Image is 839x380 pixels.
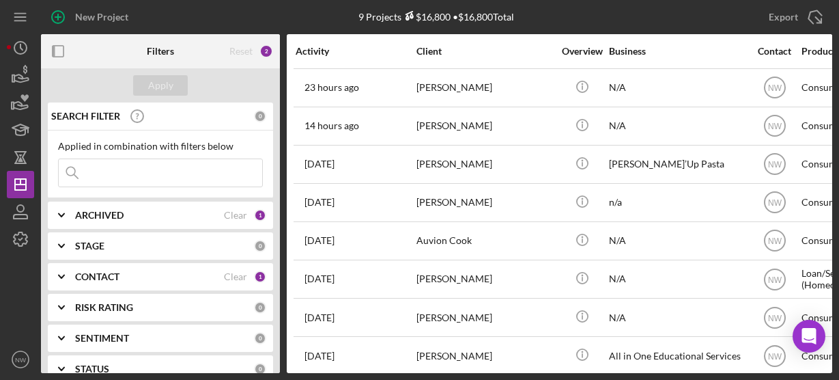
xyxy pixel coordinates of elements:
time: 2025-09-03 15:01 [304,312,335,323]
div: Apply [148,75,173,96]
div: [PERSON_NAME] [416,70,553,106]
div: Export [769,3,798,31]
div: Clear [224,210,247,221]
button: New Project [41,3,142,31]
time: 2025-09-04 18:52 [304,197,335,208]
time: 2025-09-08 20:56 [304,273,335,284]
b: STAGE [75,241,104,252]
div: n/a [609,185,745,221]
div: 0 [254,363,266,375]
time: 2025-08-21 22:48 [304,351,335,362]
div: 0 [254,332,266,344]
div: N/A [609,299,745,336]
button: Export [755,3,832,31]
div: Overview [556,46,608,57]
div: 0 [254,301,266,314]
div: [PERSON_NAME]’Up Pasta [609,146,745,182]
text: NW [768,236,782,246]
b: CONTACT [75,271,119,282]
text: NW [768,351,782,361]
b: SENTIMENT [75,333,129,344]
div: Applied in combination with filters below [58,141,263,152]
b: SEARCH FILTER [51,111,120,122]
div: Open Intercom Messenger [793,320,825,353]
div: [PERSON_NAME] [416,338,553,374]
text: NW [768,275,782,284]
text: NW [768,160,782,169]
b: ARCHIVED [75,210,124,221]
button: NW [7,346,34,373]
div: 1 [254,209,266,221]
div: Clear [224,271,247,282]
div: 0 [254,240,266,252]
div: N/A [609,70,745,106]
time: 2025-09-03 23:55 [304,235,335,246]
div: 0 [254,110,266,122]
time: 2025-09-09 00:45 [304,82,359,93]
div: [PERSON_NAME] [416,108,553,144]
div: Contact [749,46,800,57]
div: Activity [296,46,415,57]
div: Business [609,46,745,57]
div: $16,800 [401,11,451,23]
div: Reset [229,46,253,57]
div: N/A [609,108,745,144]
div: [PERSON_NAME] [416,299,553,336]
div: 2 [259,44,273,58]
text: NW [768,313,782,323]
div: All in One Educational Services [609,338,745,374]
button: Apply [133,75,188,96]
div: 1 [254,271,266,283]
div: Auvion Cook [416,223,553,259]
div: [PERSON_NAME] [416,185,553,221]
time: 2025-09-08 21:10 [304,159,335,169]
time: 2025-09-09 09:41 [304,120,359,131]
b: Filters [147,46,174,57]
text: NW [15,356,27,364]
div: [PERSON_NAME] [416,261,553,297]
b: STATUS [75,364,109,375]
b: RISK RATING [75,302,133,313]
div: 9 Projects • $16,800 Total [358,11,514,23]
div: Client [416,46,553,57]
text: NW [768,198,782,208]
div: N/A [609,261,745,297]
text: NW [768,83,782,93]
div: N/A [609,223,745,259]
text: NW [768,122,782,131]
div: New Project [75,3,128,31]
div: [PERSON_NAME] [416,146,553,182]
